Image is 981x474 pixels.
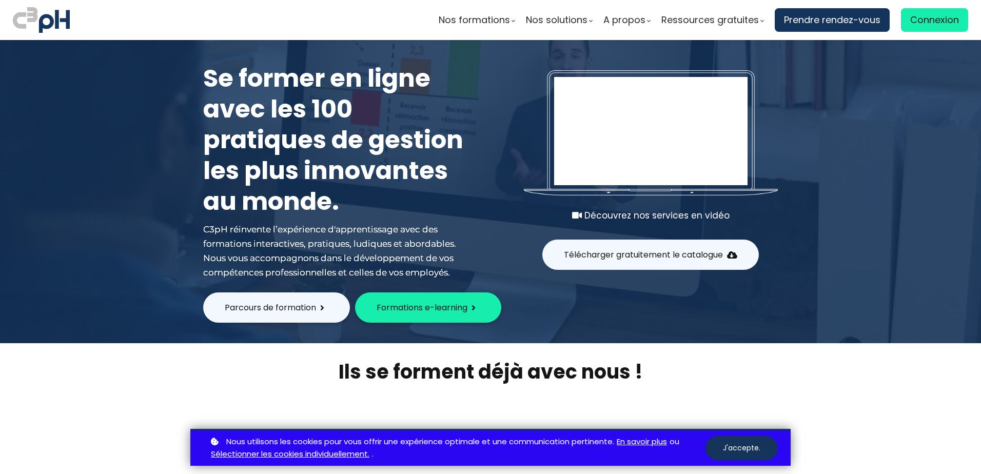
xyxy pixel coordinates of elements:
[203,292,350,323] button: Parcours de formation
[190,359,791,385] h2: Ils se forment déjà avec nous !
[617,436,667,448] a: En savoir plus
[603,12,645,28] span: A propos
[775,8,890,32] a: Prendre rendez-vous
[377,301,467,314] span: Formations e-learning
[910,12,959,28] span: Connexion
[355,292,501,323] button: Formations e-learning
[211,448,369,461] a: Sélectionner les cookies individuellement.
[661,12,759,28] span: Ressources gratuites
[901,8,968,32] a: Connexion
[203,63,470,217] h1: Se former en ligne avec les 100 pratiques de gestion les plus innovantes au monde.
[439,12,510,28] span: Nos formations
[225,301,316,314] span: Parcours de formation
[226,436,614,448] span: Nous utilisons les cookies pour vous offrir une expérience optimale et une communication pertinente.
[542,240,759,270] button: Télécharger gratuitement le catalogue
[208,436,705,461] p: ou .
[524,208,778,223] div: Découvrez nos services en vidéo
[526,12,587,28] span: Nos solutions
[13,5,70,35] img: logo C3PH
[784,12,880,28] span: Prendre rendez-vous
[705,436,778,460] button: J'accepte.
[203,222,470,280] div: C3pH réinvente l’expérience d'apprentissage avec des formations interactives, pratiques, ludiques...
[564,248,723,261] span: Télécharger gratuitement le catalogue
